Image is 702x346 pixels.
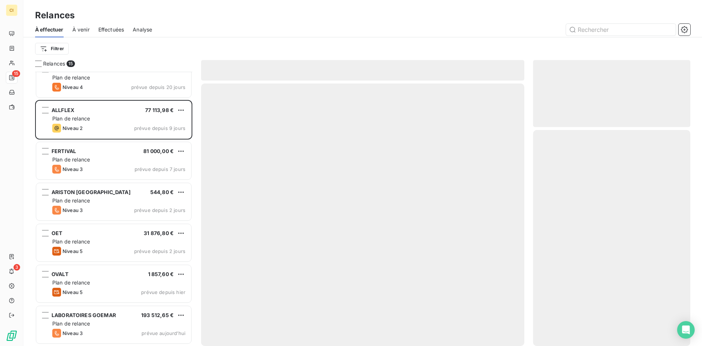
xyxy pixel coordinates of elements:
span: Relances [43,60,65,67]
span: LABORATOIRES GOEMAR [52,312,116,318]
span: 31 876,80 € [144,230,174,236]
span: 15 [12,70,20,77]
span: 3 [14,264,20,271]
span: Plan de relance [52,74,90,81]
span: 81 000,00 € [143,148,174,154]
span: À venir [72,26,90,33]
span: prévue depuis 20 jours [131,84,185,90]
span: Niveau 3 [63,207,83,213]
input: Rechercher [566,24,676,36]
span: prévue depuis 2 jours [134,248,185,254]
span: 77 113,98 € [145,107,174,113]
span: Plan de relance [52,156,90,163]
img: Logo LeanPay [6,330,18,342]
span: Plan de relance [52,279,90,286]
button: Filtrer [35,43,69,55]
div: grid [35,72,192,346]
span: Niveau 2 [63,125,83,131]
span: FERTIVAL [52,148,76,154]
span: prévue depuis 2 jours [134,207,185,213]
span: Niveau 3 [63,166,83,172]
h3: Relances [35,9,75,22]
span: prévue depuis hier [141,289,185,295]
span: OET [52,230,62,236]
span: ALLFLEX [52,107,74,113]
div: Open Intercom Messenger [677,321,695,339]
span: Plan de relance [52,238,90,245]
span: Analyse [133,26,152,33]
span: Effectuées [98,26,124,33]
div: CI [6,4,18,16]
span: À effectuer [35,26,64,33]
span: 15 [67,60,75,67]
span: 544,80 € [150,189,174,195]
span: ARISTON [GEOGRAPHIC_DATA] [52,189,131,195]
span: prévue depuis 9 jours [134,125,185,131]
span: Plan de relance [52,115,90,122]
span: Niveau 5 [63,289,83,295]
span: Plan de relance [52,197,90,204]
span: Niveau 4 [63,84,83,90]
span: Niveau 3 [63,330,83,336]
span: 193 512,65 € [141,312,174,318]
span: Niveau 5 [63,248,83,254]
span: prévue aujourd’hui [141,330,185,336]
span: 1 857,60 € [148,271,174,277]
span: Plan de relance [52,320,90,327]
span: prévue depuis 7 jours [135,166,185,172]
span: OVALT [52,271,68,277]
